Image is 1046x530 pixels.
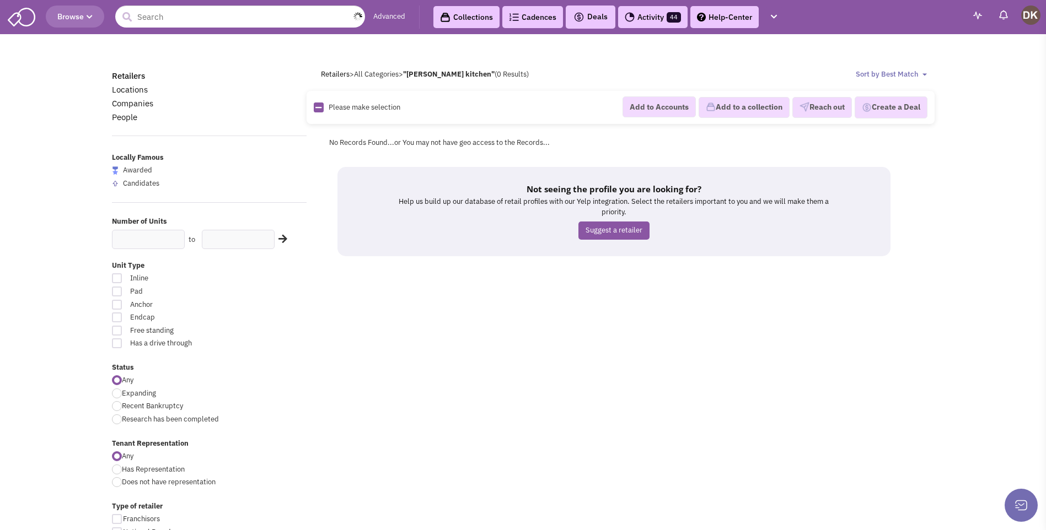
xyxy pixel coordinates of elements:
[502,6,563,28] a: Cadences
[690,6,759,28] a: Help-Center
[792,97,852,118] button: Reach out
[8,6,35,26] img: SmartAdmin
[57,12,93,21] span: Browse
[699,97,790,118] button: Add to a collection
[123,514,160,523] span: Franchisors
[393,183,835,194] h5: Not seeing the profile you are looking for?
[329,102,400,112] span: Please make selection
[440,12,450,23] img: icon-collection-lavender-black.svg
[618,6,688,28] a: Activity44
[112,71,145,81] a: Retailers
[115,6,365,28] input: Search
[122,375,133,385] span: Any
[578,221,650,240] a: Suggest a retailer
[573,12,608,21] span: Deals
[570,10,611,24] button: Deals
[112,166,119,175] img: locallyfamous-largeicon.png
[122,401,183,410] span: Recent Bankruptcy
[271,232,289,246] div: Search Nearby
[112,84,148,95] a: Locations
[112,180,119,187] img: locallyfamous-upvote.png
[122,388,156,398] span: Expanding
[112,217,307,227] label: Number of Units
[123,326,245,336] span: Free standing
[573,10,584,24] img: icon-deals.svg
[123,312,245,323] span: Endcap
[1021,6,1040,25] img: Donnie Keller
[667,12,681,23] span: 44
[697,13,706,21] img: help.png
[123,338,245,349] span: Has a drive through
[112,98,153,109] a: Companies
[625,12,635,22] img: Activity.png
[314,102,324,112] img: Rectangle.png
[321,69,350,79] a: Retailers
[112,439,307,449] label: Tenant Representation
[123,165,152,175] span: Awarded
[122,414,219,424] span: Research has been completed
[706,102,716,112] img: icon-collection-lavender.png
[329,138,550,147] span: No Records Found...or You may not have geo access to the Records...
[354,69,529,79] span: All Categories (0 Results)
[123,273,245,284] span: Inline
[122,451,133,461] span: Any
[509,13,519,21] img: Cadences_logo.png
[350,69,354,79] span: >
[623,96,696,117] button: Add to Accounts
[433,6,500,28] a: Collections
[122,464,185,474] span: Has Representation
[855,96,927,118] button: Create a Deal
[399,69,403,79] span: >
[862,101,872,113] img: Deal-Dollar.png
[112,112,137,122] a: People
[373,12,405,22] a: Advanced
[189,235,195,245] label: to
[393,197,835,217] p: Help us build up our database of retail profiles with our Yelp integration. Select the retailers ...
[123,179,159,188] span: Candidates
[112,261,307,271] label: Unit Type
[403,69,495,79] b: "[PERSON_NAME] kitchen"
[46,6,104,28] button: Browse
[112,363,307,373] label: Status
[123,300,245,310] span: Anchor
[112,153,307,163] label: Locally Famous
[800,102,809,112] img: VectorPaper_Plane.png
[122,477,216,486] span: Does not have representation
[123,286,245,297] span: Pad
[112,501,307,512] label: Type of retailer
